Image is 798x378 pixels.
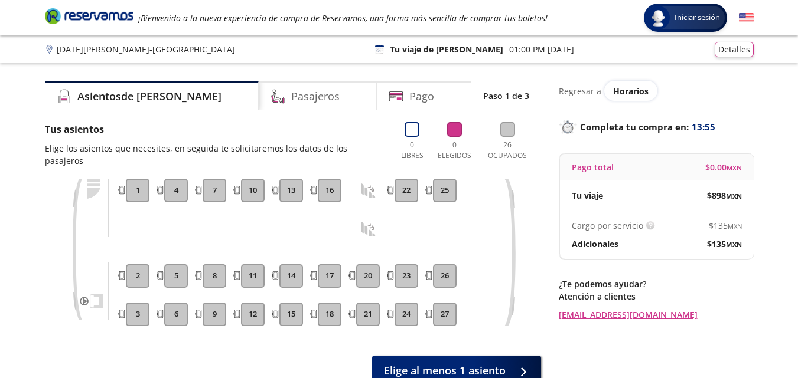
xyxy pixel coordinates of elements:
[433,264,457,288] button: 26
[409,88,434,104] h4: Pago
[433,303,457,326] button: 27
[559,308,754,321] a: [EMAIL_ADDRESS][DOMAIN_NAME]
[164,179,188,202] button: 4
[291,88,340,104] h4: Pasajeros
[45,7,133,25] i: Brand Logo
[318,264,341,288] button: 17
[559,119,754,135] p: Completa tu compra en :
[45,142,386,167] p: Elige los asientos que necesites, en seguida te solicitaremos los datos de los pasajeros
[715,42,754,57] button: Detalles
[670,12,725,24] span: Iniciar sesión
[395,264,418,288] button: 23
[728,222,742,231] small: MXN
[390,43,503,55] p: Tu viaje de [PERSON_NAME]
[395,303,418,326] button: 24
[318,179,341,202] button: 16
[572,219,643,232] p: Cargo por servicio
[707,189,742,202] span: $ 898
[398,140,426,161] p: 0 Libres
[705,161,742,173] span: $ 0.00
[77,88,222,104] h4: Asientos de [PERSON_NAME]
[572,161,614,173] p: Pago total
[707,238,742,250] span: $ 135
[433,179,457,202] button: 25
[356,264,380,288] button: 20
[279,179,303,202] button: 13
[483,90,529,102] p: Paso 1 de 3
[572,189,603,202] p: Tu viaje
[559,278,754,290] p: ¿Te podemos ayudar?
[356,303,380,326] button: 21
[164,303,188,326] button: 6
[727,163,742,172] small: MXN
[483,140,532,161] p: 26 Ocupados
[241,264,265,288] button: 11
[279,303,303,326] button: 15
[45,7,133,28] a: Brand Logo
[241,179,265,202] button: 10
[45,122,386,136] p: Tus asientos
[126,179,149,202] button: 1
[164,264,188,288] button: 5
[203,179,226,202] button: 7
[126,303,149,326] button: 3
[726,192,742,200] small: MXN
[241,303,265,326] button: 12
[395,179,418,202] button: 22
[138,12,548,24] em: ¡Bienvenido a la nueva experiencia de compra de Reservamos, una forma más sencilla de comprar tus...
[203,264,226,288] button: 8
[726,240,742,249] small: MXN
[559,81,754,101] div: Regresar a ver horarios
[318,303,341,326] button: 18
[559,85,601,97] p: Regresar a
[692,120,715,134] span: 13:55
[279,264,303,288] button: 14
[559,290,754,303] p: Atención a clientes
[613,86,649,97] span: Horarios
[739,11,754,25] button: English
[435,140,474,161] p: 0 Elegidos
[572,238,618,250] p: Adicionales
[57,43,235,55] p: [DATE][PERSON_NAME] - [GEOGRAPHIC_DATA]
[203,303,226,326] button: 9
[509,43,574,55] p: 01:00 PM [DATE]
[709,219,742,232] span: $ 135
[126,264,149,288] button: 2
